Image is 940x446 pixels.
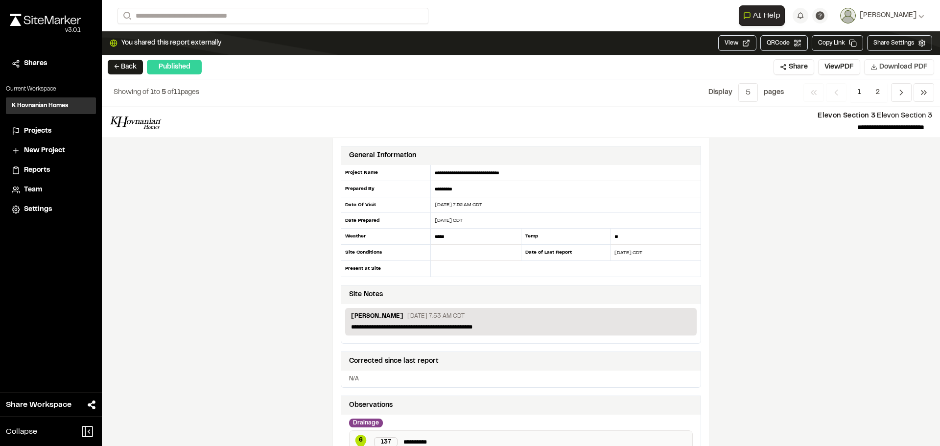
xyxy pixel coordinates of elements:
[121,38,221,48] span: You shared this report externally
[341,245,431,261] div: Site Conditions
[24,204,52,215] span: Settings
[174,90,181,95] span: 11
[708,87,732,98] p: Display
[349,150,416,161] div: General Information
[341,181,431,197] div: Prepared By
[24,58,47,69] span: Shares
[349,356,439,367] div: Corrected since last report
[341,229,431,245] div: Weather
[431,217,701,224] div: [DATE] CDT
[6,85,96,94] p: Current Workspace
[850,83,869,102] span: 1
[349,289,383,300] div: Site Notes
[349,375,693,383] p: N/A
[114,87,199,98] p: to of pages
[117,8,135,24] button: Search
[818,113,875,119] span: Elevon Section 3
[840,8,924,23] button: [PERSON_NAME]
[803,83,934,102] nav: Navigation
[12,58,90,69] a: Shares
[818,59,860,75] button: ViewPDF
[407,312,465,321] p: [DATE] 7:53 AM CDT
[162,90,166,95] span: 5
[351,312,403,323] p: [PERSON_NAME]
[760,35,808,51] button: QRCode
[764,87,784,98] p: page s
[349,400,393,411] div: Observations
[867,35,932,51] button: Share Settings
[108,60,143,74] button: ← Back
[868,83,887,102] span: 2
[147,60,202,74] div: Published
[24,165,50,176] span: Reports
[341,213,431,229] div: Date Prepared
[341,197,431,213] div: Date Of Visit
[521,229,611,245] div: Temp
[150,90,154,95] span: 1
[611,249,701,257] div: [DATE] CDT
[840,8,856,23] img: User
[12,185,90,195] a: Team
[521,245,611,261] div: Date of Last Report
[812,35,863,51] button: Copy Link
[860,10,916,21] span: [PERSON_NAME]
[12,126,90,137] a: Projects
[12,165,90,176] a: Reports
[12,145,90,156] a: New Project
[12,204,90,215] a: Settings
[341,165,431,181] div: Project Name
[739,5,789,26] div: Open AI Assistant
[349,419,383,427] div: Drainage
[739,5,785,26] button: Open AI Assistant
[110,114,162,130] img: file
[431,201,701,209] div: [DATE] 7:52 AM CDT
[738,83,758,102] button: 5
[879,62,928,72] span: Download PDF
[114,90,150,95] span: Showing of
[6,426,37,438] span: Collapse
[774,59,814,75] button: Share
[341,261,431,277] div: Present at Site
[24,185,42,195] span: Team
[24,126,51,137] span: Projects
[353,436,368,445] span: 6
[6,399,71,411] span: Share Workspace
[753,10,780,22] span: AI Help
[864,59,934,75] button: Download PDF
[10,14,81,26] img: rebrand.png
[718,35,756,51] button: View
[24,145,65,156] span: New Project
[12,101,68,110] h3: K Hovnanian Homes
[10,26,81,35] div: Oh geez...please don't...
[169,111,932,121] p: Elevon Section 3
